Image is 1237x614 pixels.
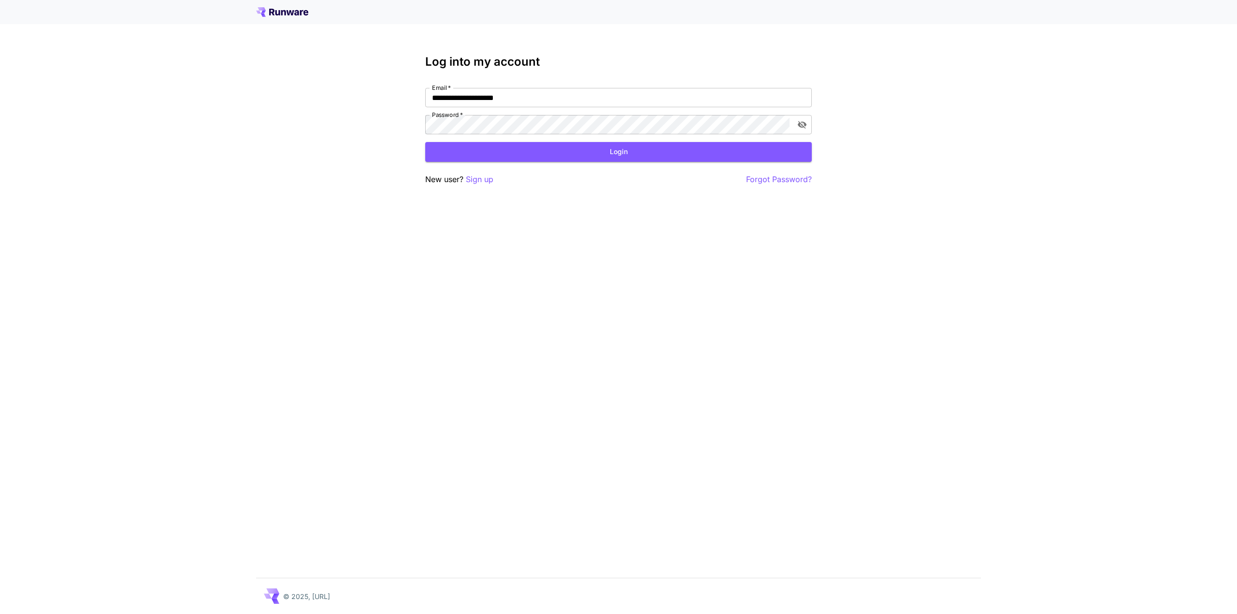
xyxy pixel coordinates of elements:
[425,142,812,162] button: Login
[746,173,812,186] button: Forgot Password?
[425,55,812,69] h3: Log into my account
[425,173,493,186] p: New user?
[432,111,463,119] label: Password
[793,116,811,133] button: toggle password visibility
[283,591,330,601] p: © 2025, [URL]
[432,84,451,92] label: Email
[466,173,493,186] button: Sign up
